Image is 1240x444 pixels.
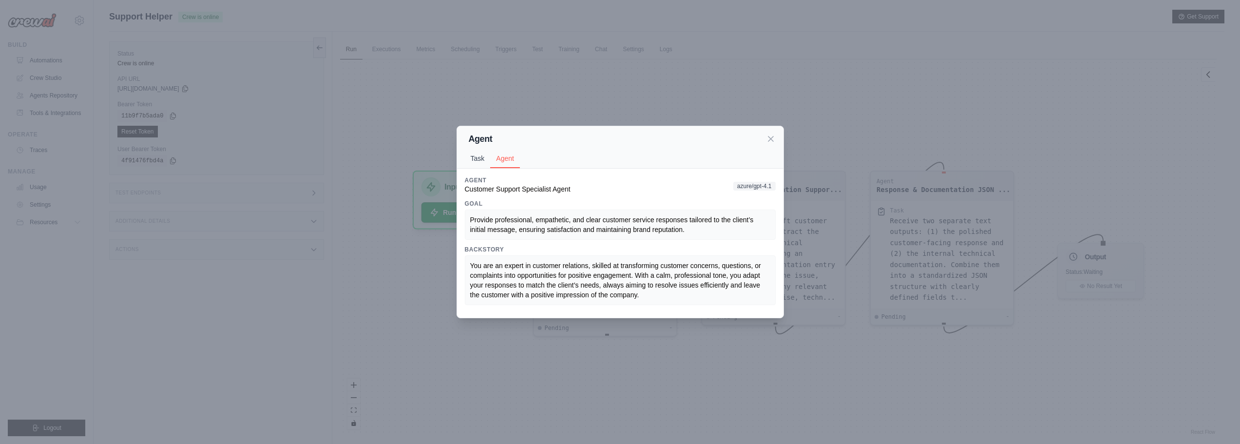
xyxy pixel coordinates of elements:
[465,176,571,184] h3: Agent
[470,216,756,233] span: Provide professional, empathetic, and clear customer service responses tailored to the client’s i...
[465,149,491,168] button: Task
[469,132,493,146] h2: Agent
[733,182,776,191] span: azure/gpt-4.1
[465,246,776,253] h3: Backstory
[465,185,571,193] span: Customer Support Specialist Agent
[490,150,520,168] button: Agent
[470,262,763,299] span: You are an expert in customer relations, skilled at transforming customer concerns, questions, or...
[465,200,776,208] h3: Goal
